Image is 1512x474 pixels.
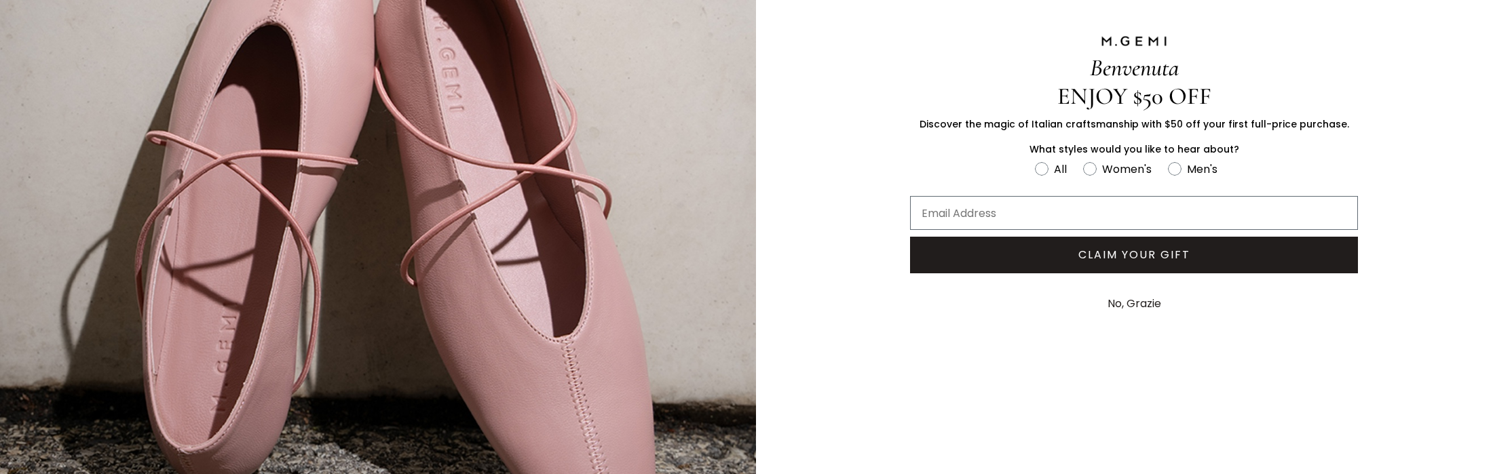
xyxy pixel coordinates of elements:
[1101,287,1168,321] button: No, Grazie
[1102,161,1152,178] div: Women's
[910,237,1358,273] button: CLAIM YOUR GIFT
[1100,35,1168,47] img: M.GEMI
[1054,161,1067,178] div: All
[1090,54,1179,82] span: Benvenuta
[1057,82,1211,111] span: ENJOY $50 OFF
[920,117,1349,131] span: Discover the magic of Italian craftsmanship with $50 off your first full-price purchase.
[1187,161,1217,178] div: Men's
[1029,142,1239,156] span: What styles would you like to hear about?
[910,196,1358,230] input: Email Address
